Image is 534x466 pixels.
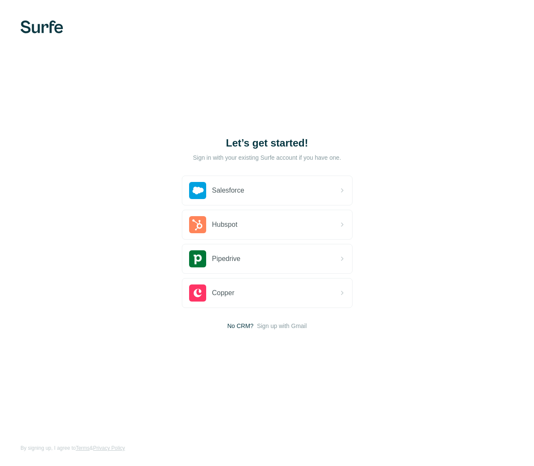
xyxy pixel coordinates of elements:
[189,182,206,199] img: salesforce's logo
[182,136,353,150] h1: Let’s get started!
[227,322,253,330] span: No CRM?
[189,284,206,302] img: copper's logo
[76,445,90,451] a: Terms
[20,21,63,33] img: Surfe's logo
[189,250,206,267] img: pipedrive's logo
[20,444,125,452] span: By signing up, I agree to &
[189,216,206,233] img: hubspot's logo
[93,445,125,451] a: Privacy Policy
[212,288,234,298] span: Copper
[193,153,341,162] p: Sign in with your existing Surfe account if you have one.
[212,220,238,230] span: Hubspot
[212,254,241,264] span: Pipedrive
[257,322,307,330] button: Sign up with Gmail
[212,185,245,196] span: Salesforce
